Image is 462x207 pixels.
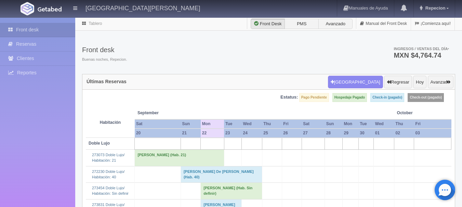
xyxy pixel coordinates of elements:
th: Tue [224,119,241,129]
th: Wed [374,119,394,129]
th: 30 [358,129,373,138]
th: Sun [325,119,343,129]
h4: [GEOGRAPHIC_DATA][PERSON_NAME] [85,3,200,12]
label: Check-out (pagado) [408,93,444,102]
label: Hospedaje Pagado [332,93,367,102]
td: [PERSON_NAME] De [PERSON_NAME] (Hab. 40) [181,166,262,182]
strong: Habitación [100,120,121,125]
th: 25 [262,129,282,138]
h4: Últimas Reservas [87,79,127,84]
th: Sat [135,119,181,129]
th: 20 [135,129,181,138]
th: Mon [201,119,224,129]
th: 21 [181,129,200,138]
a: ¡Comienza aquí! [411,17,454,30]
th: Fri [282,119,302,129]
a: Manual del Front Desk [356,17,411,30]
th: 26 [282,129,302,138]
label: Front Desk [251,19,285,29]
img: Getabed [21,2,34,15]
a: 272230 Doble Lujo/Habitación: 40 [92,169,124,179]
h3: Front desk [82,46,127,54]
td: [PERSON_NAME] (Hab. Sin definir) [201,183,262,199]
button: [GEOGRAPHIC_DATA] [328,76,383,89]
th: 27 [302,129,325,138]
label: Pago Pendiente [299,93,329,102]
a: 273073 Doble Lujo/Habitación: 21 [92,153,124,162]
th: 01 [374,129,394,138]
button: Avanzar [428,76,453,89]
th: Sun [181,119,200,129]
img: Getabed [38,6,62,12]
th: Thu [394,119,414,129]
th: Tue [358,119,373,129]
a: 273454 Doble Lujo/Habitación: Sin definir [92,186,129,195]
th: 03 [414,129,451,138]
td: [PERSON_NAME] (Hab. 21) [135,150,224,166]
th: Thu [262,119,282,129]
label: Estatus: [280,94,298,101]
label: PMS [285,19,319,29]
b: Doble Lujo [89,141,110,146]
th: 23 [224,129,241,138]
button: Regresar [384,76,412,89]
th: 22 [201,129,224,138]
th: Fri [414,119,451,129]
th: Mon [343,119,359,129]
th: Sat [302,119,325,129]
h3: MXN $4,764.74 [394,52,449,59]
label: Avanzado [318,19,353,29]
span: Buenas noches, Repecion. [82,57,127,62]
label: Check-in (pagado) [370,93,404,102]
span: Repecion [424,5,446,11]
th: 02 [394,129,414,138]
th: 24 [241,129,262,138]
th: Wed [241,119,262,129]
th: 29 [343,129,359,138]
span: September [137,110,198,116]
a: Tablero [89,21,102,26]
button: Hoy [413,76,426,89]
span: Ingresos / Ventas del día [394,47,449,51]
span: October [397,110,449,116]
th: 28 [325,129,343,138]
